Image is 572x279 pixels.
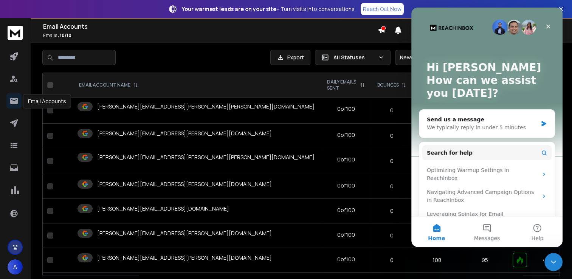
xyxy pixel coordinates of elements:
div: 0 of 100 [337,182,355,189]
p: [PERSON_NAME][EMAIL_ADDRESS][PERSON_NAME][DOMAIN_NAME] [97,254,272,262]
p: BOUNCES [377,82,398,88]
span: 10 / 10 [60,32,71,39]
div: 0 of 100 [337,156,355,163]
p: All Statuses [333,54,375,61]
div: 0 of 100 [337,105,355,113]
img: logo [8,26,23,40]
h1: Email Accounts [43,22,378,31]
button: Export [270,50,310,65]
p: Reach Out Now [363,5,401,13]
button: Newest [395,50,444,65]
td: 108 [412,248,461,273]
strong: Your warmest leads are on your site [182,5,276,12]
p: [PERSON_NAME][EMAIL_ADDRESS][DOMAIN_NAME] [97,205,229,212]
div: Email Accounts [23,94,71,108]
button: A [8,259,23,274]
p: 0 [375,107,408,114]
p: 0 [375,183,408,190]
p: 0 [375,256,408,264]
a: Reach Out Now [361,3,404,15]
p: [PERSON_NAME][EMAIL_ADDRESS][PERSON_NAME][DOMAIN_NAME] [97,229,272,237]
td: 95 [461,248,508,273]
p: Emails : [43,33,378,39]
div: 0 of 100 [337,256,355,263]
p: [PERSON_NAME][EMAIL_ADDRESS][PERSON_NAME][PERSON_NAME][DOMAIN_NAME] [97,103,315,110]
div: 0 of 100 [337,231,355,239]
p: 0 [375,232,408,239]
div: EMAIL ACCOUNT NAME [79,82,138,88]
p: [PERSON_NAME][EMAIL_ADDRESS][PERSON_NAME][PERSON_NAME][DOMAIN_NAME] [97,153,315,161]
div: 0 of 100 [337,131,355,139]
p: [PERSON_NAME][EMAIL_ADDRESS][PERSON_NAME][DOMAIN_NAME] [97,130,272,137]
p: – Turn visits into conversations [182,5,355,13]
p: 0 [375,132,408,139]
iframe: Intercom live chat [544,253,563,271]
p: [PERSON_NAME][EMAIL_ADDRESS][PERSON_NAME][DOMAIN_NAME] [97,180,272,188]
p: DAILY EMAILS SENT [327,79,358,91]
iframe: Intercom live chat [411,8,563,247]
p: 0 [375,157,408,165]
p: 0 [375,207,408,215]
div: 0 of 100 [337,206,355,214]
